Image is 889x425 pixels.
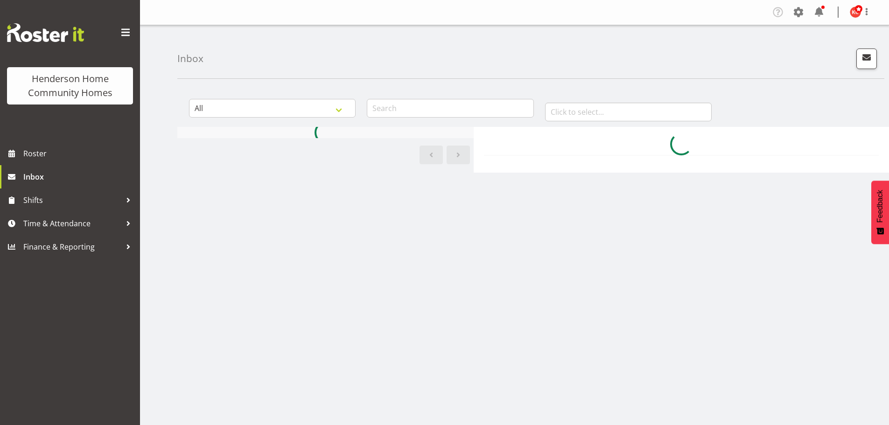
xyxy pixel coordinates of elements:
button: Feedback - Show survey [871,181,889,244]
span: Roster [23,146,135,160]
span: Shifts [23,193,121,207]
a: Next page [447,146,470,164]
span: Feedback [876,190,884,223]
img: Rosterit website logo [7,23,84,42]
span: Inbox [23,170,135,184]
div: Henderson Home Community Homes [16,72,124,100]
h4: Inbox [177,53,203,64]
span: Finance & Reporting [23,240,121,254]
a: Previous page [420,146,443,164]
img: kirsty-crossley8517.jpg [850,7,861,18]
input: Search [367,99,533,118]
span: Time & Attendance [23,216,121,230]
input: Click to select... [545,103,712,121]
